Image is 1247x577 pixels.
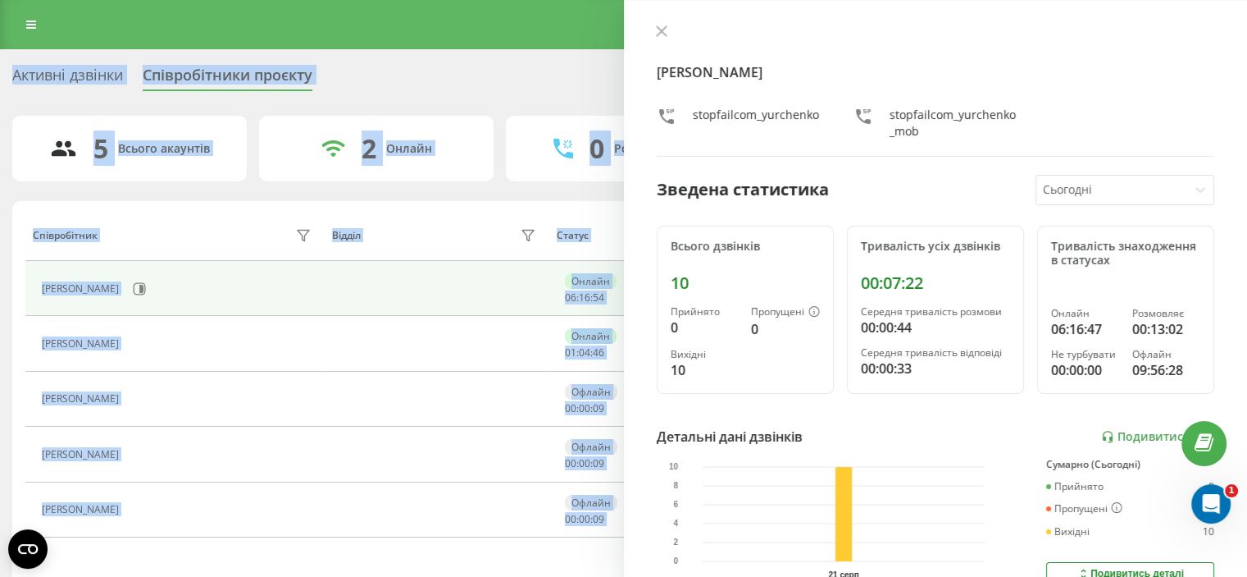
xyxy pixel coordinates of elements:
span: 00 [565,456,576,470]
div: Вихідні [1046,526,1090,538]
text: 8 [673,482,678,491]
div: Розмовляє [1132,308,1200,319]
span: 00 [579,512,590,526]
text: 4 [673,520,678,529]
div: [PERSON_NAME] [42,393,123,405]
div: : : [565,458,604,469]
div: Середня тривалість розмови [861,306,1010,318]
div: [PERSON_NAME] [42,283,123,295]
div: : : [565,403,604,414]
div: Активні дзвінки [12,66,123,92]
div: Статус [557,230,589,241]
span: 00 [579,456,590,470]
span: 46 [593,346,604,359]
span: 00 [579,401,590,415]
div: Офлайн [565,439,617,455]
div: Офлайн [565,495,617,511]
div: 10 [671,273,820,293]
div: Розмовляють [614,142,694,156]
div: Не турбувати [1051,349,1119,360]
div: 0 [671,318,738,337]
span: 54 [593,291,604,305]
div: 0 [589,133,604,164]
div: 00:00:00 [1051,360,1119,380]
div: Всього акаунтів [118,142,210,156]
span: 1 [1225,484,1238,497]
div: Співробітник [33,230,98,241]
span: 00 [565,512,576,526]
div: 09:56:28 [1132,360,1200,380]
div: 10 [1203,526,1214,538]
span: 16 [579,291,590,305]
div: Прийнято [671,306,738,318]
span: 00 [565,401,576,415]
div: Вихідні [671,349,738,360]
div: Тривалість знаходження в статусах [1051,240,1200,268]
div: Онлайн [565,273,617,289]
div: Тривалість усіх дзвінків [861,240,1010,254]
iframe: Intercom live chat [1191,484,1231,524]
div: 2 [362,133,376,164]
span: 04 [579,346,590,359]
div: Пропущені [751,306,820,319]
button: Open CMP widget [8,529,48,569]
span: 01 [565,346,576,359]
div: Офлайн [1132,349,1200,360]
div: Середня тривалість відповіді [861,347,1010,359]
div: Онлайн [565,328,617,344]
div: stopfailcom_yurchenko_mob [890,107,1017,140]
div: Відділ [332,230,361,241]
div: Детальні дані дзвінків [657,427,803,446]
div: 10 [671,360,738,380]
div: Сумарно (Сьогодні) [1046,459,1214,470]
div: 00:13:02 [1132,319,1200,339]
div: stopfailcom_yurchenko [693,107,819,140]
text: 6 [673,501,678,510]
a: Подивитись звіт [1101,430,1214,444]
div: Всього дзвінків [671,240,820,254]
div: Офлайн [565,384,617,400]
div: 0 [751,319,820,339]
div: Зведена статистика [657,177,829,202]
text: 10 [669,463,679,472]
div: [PERSON_NAME] [42,449,123,460]
text: 0 [673,557,678,566]
div: [PERSON_NAME] [42,338,123,350]
div: [PERSON_NAME] [42,504,123,515]
div: Онлайн [386,142,432,156]
div: 5 [93,133,108,164]
text: 2 [673,538,678,547]
div: 00:00:44 [861,318,1010,337]
div: Пропущені [1046,502,1122,515]
div: 00:00:33 [861,359,1010,378]
div: : : [565,292,604,304]
div: Онлайн [1051,308,1119,319]
div: : : [565,347,604,359]
h4: [PERSON_NAME] [657,62,1215,82]
div: Співробітники проєкту [143,66,312,92]
div: 0 [1208,481,1214,492]
span: 09 [593,456,604,470]
div: 06:16:47 [1051,319,1119,339]
span: 06 [565,291,576,305]
div: : : [565,514,604,525]
span: 09 [593,512,604,526]
div: 00:07:22 [861,273,1010,293]
div: Прийнято [1046,481,1104,492]
span: 09 [593,401,604,415]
